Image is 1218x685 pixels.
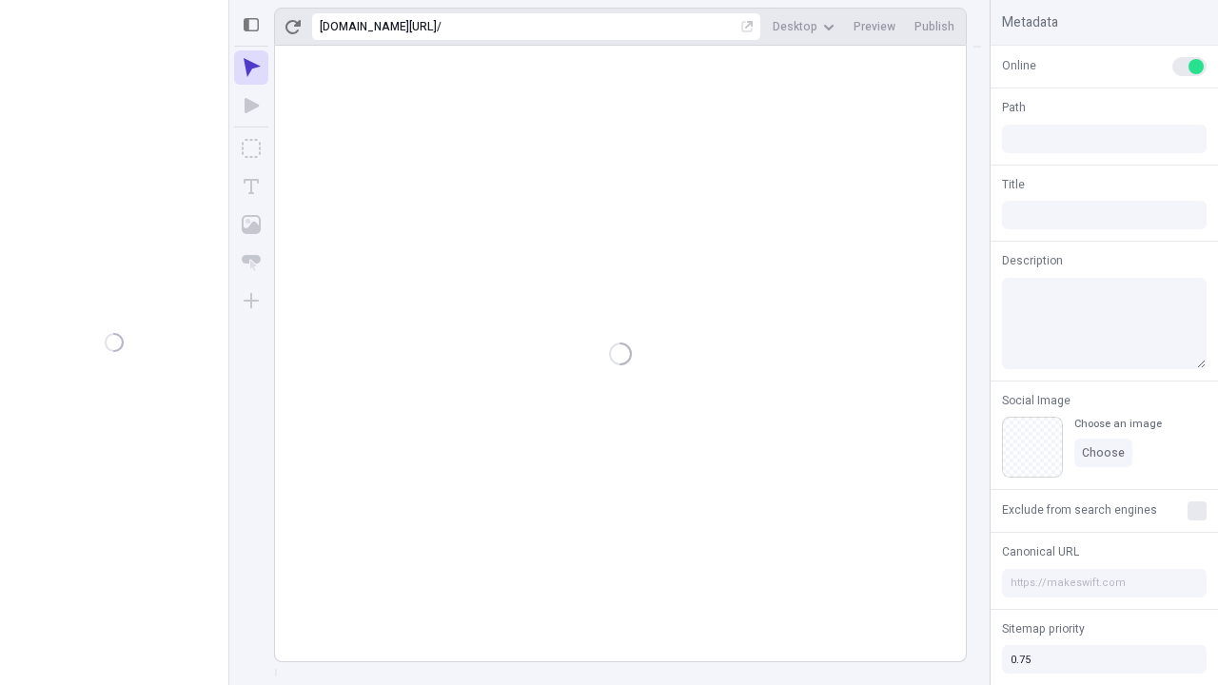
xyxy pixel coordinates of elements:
[1002,501,1157,519] span: Exclude from search engines
[914,19,954,34] span: Publish
[234,245,268,280] button: Button
[1002,569,1207,597] input: https://makeswift.com
[846,12,903,41] button: Preview
[773,19,817,34] span: Desktop
[907,12,962,41] button: Publish
[854,19,895,34] span: Preview
[1002,99,1026,116] span: Path
[1002,252,1063,269] span: Description
[320,19,437,34] div: [URL][DOMAIN_NAME]
[1002,57,1036,74] span: Online
[1002,543,1079,560] span: Canonical URL
[437,19,442,34] div: /
[234,131,268,166] button: Box
[1002,620,1085,637] span: Sitemap priority
[234,169,268,204] button: Text
[1074,439,1132,467] button: Choose
[234,207,268,242] button: Image
[1002,176,1025,193] span: Title
[765,12,842,41] button: Desktop
[1074,417,1162,431] div: Choose an image
[1002,392,1071,409] span: Social Image
[1082,445,1125,460] span: Choose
